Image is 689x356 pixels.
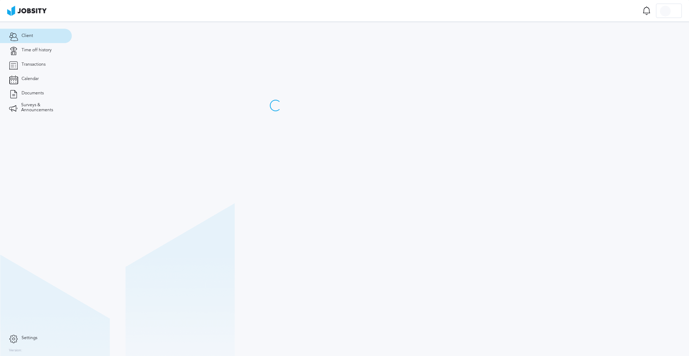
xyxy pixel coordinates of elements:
span: Client [22,33,33,38]
span: Settings [22,336,37,341]
img: ab4bad089aa723f57921c736e9817d99.png [7,6,47,16]
label: Version: [9,348,22,353]
span: Transactions [22,62,46,67]
span: Surveys & Announcements [21,103,63,113]
span: Calendar [22,76,39,81]
span: Time off history [22,48,52,53]
span: Documents [22,91,44,96]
